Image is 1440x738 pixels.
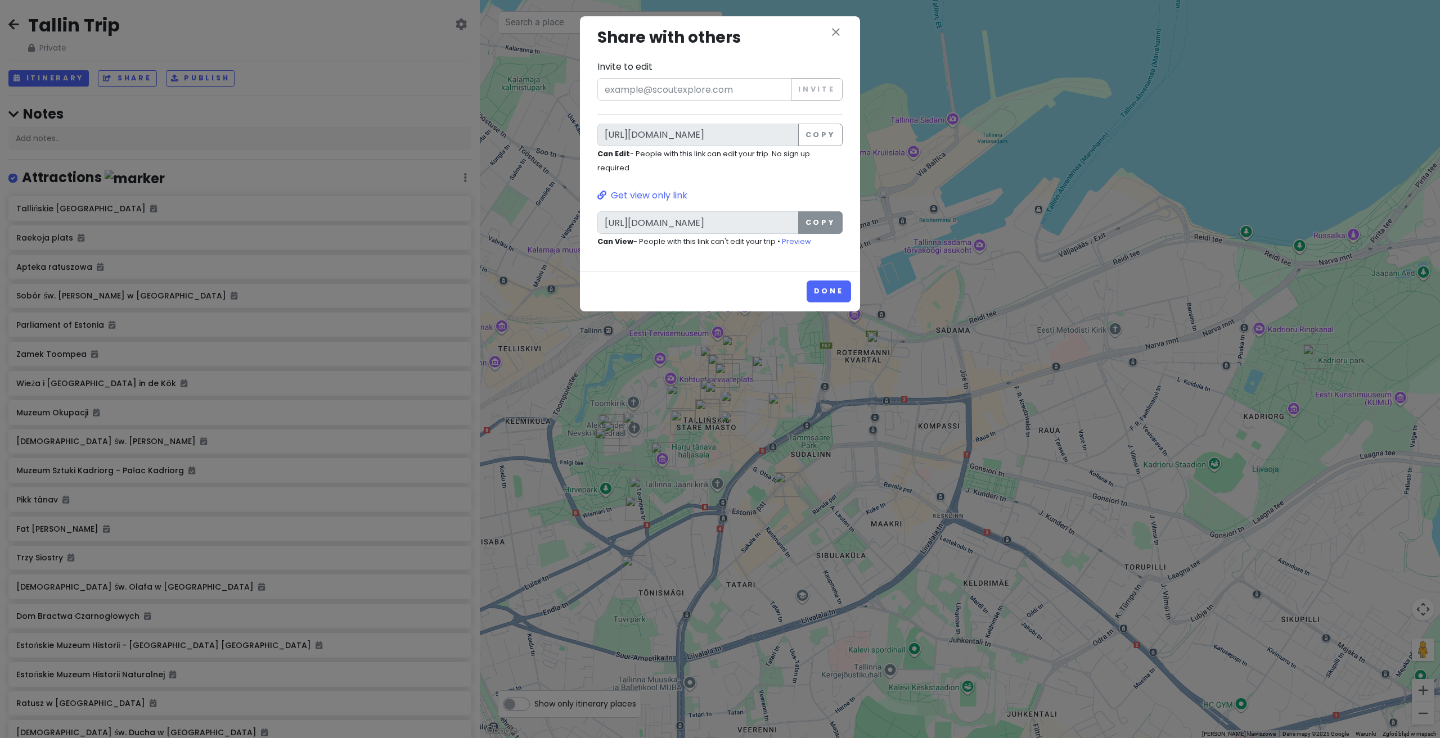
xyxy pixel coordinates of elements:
label: Invite to edit [597,60,652,74]
button: Invite [791,78,843,101]
small: - People with this link can't edit your trip • [597,237,811,246]
button: Copy [798,124,843,146]
small: - People with this link can edit your trip. No sign up required. [597,149,810,173]
strong: Can View [597,237,633,246]
button: Copy [798,211,843,234]
strong: Can Edit [597,149,630,159]
input: Link to edit [597,211,799,234]
input: Link to edit [597,124,799,146]
input: example@scoutexplore.com [597,78,791,101]
button: close [829,25,843,41]
h3: Share with others [597,25,843,51]
button: Done [807,280,851,302]
a: Preview [782,237,811,246]
a: Get view only link [597,188,843,203]
i: close [829,25,843,39]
